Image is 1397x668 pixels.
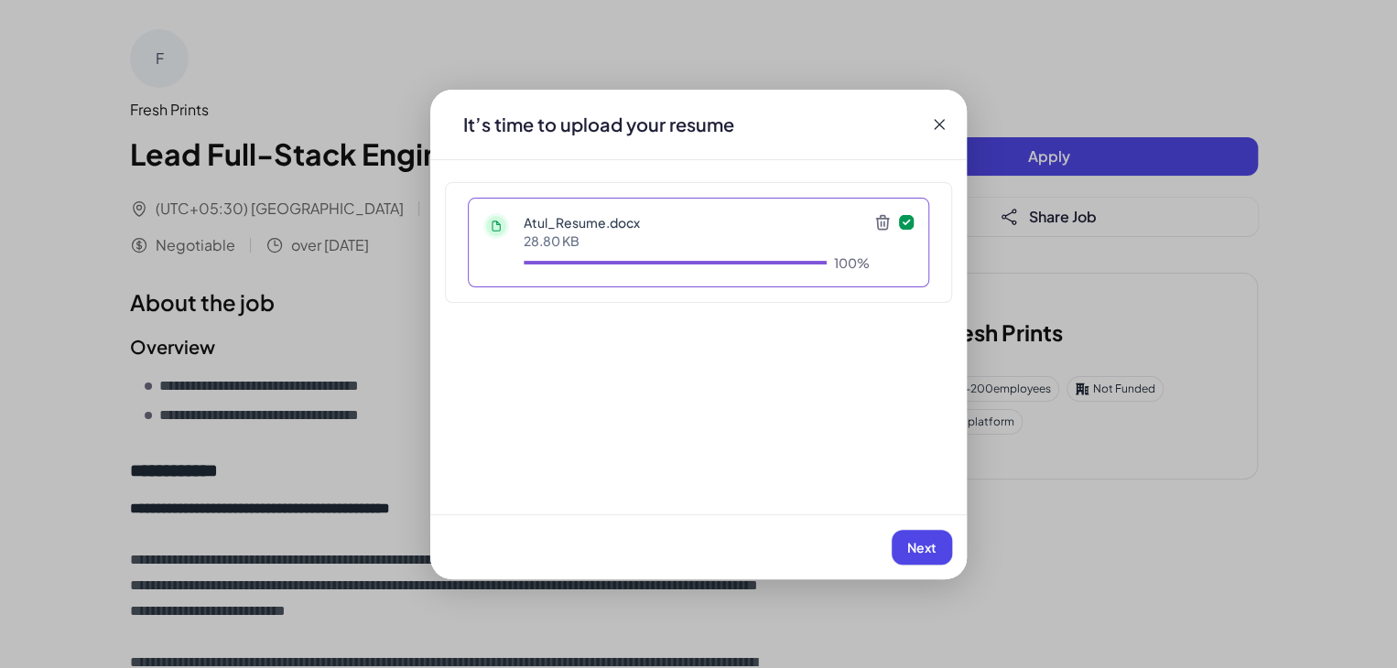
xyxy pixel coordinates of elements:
[524,232,870,250] p: 28.80 KB
[834,253,870,272] div: 100%
[449,112,749,137] div: It’s time to upload your resume
[524,213,870,232] p: Atul_Resume.docx
[892,530,952,565] button: Next
[907,539,937,555] span: Next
